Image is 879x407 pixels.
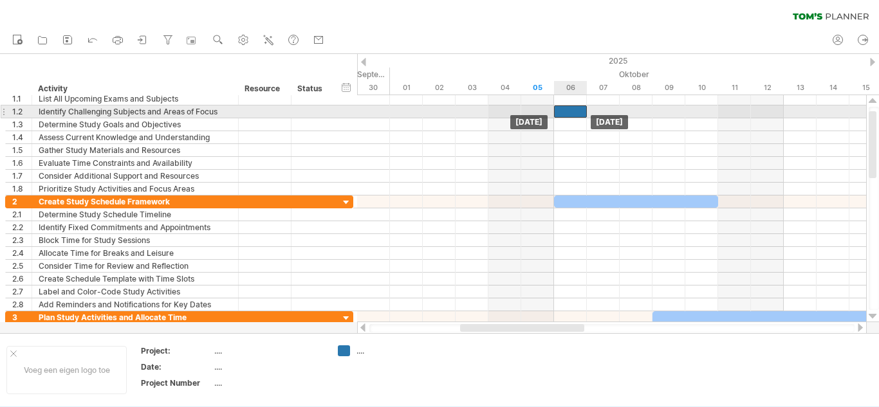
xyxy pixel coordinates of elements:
[39,260,232,272] div: Consider Time for Review and Reflection
[214,377,322,388] div: ....
[38,82,231,95] div: Activity
[12,311,32,323] div: 3
[510,115,548,129] div: [DATE]
[12,105,32,118] div: 1.2
[39,311,232,323] div: Plan Study Activities and Allocate Time
[12,298,32,311] div: 2.8
[652,81,685,95] div: donderdag, 9 Oktober 2025
[12,144,32,156] div: 1.5
[356,345,427,356] div: ....
[12,93,32,105] div: 1.1
[141,377,212,388] div: Project Number
[39,208,232,221] div: Determine Study Schedule Timeline
[784,81,817,95] div: maandag, 13 Oktober 2025
[12,208,32,221] div: 2.1
[39,247,232,259] div: Allocate Time for Breaks and Leisure
[214,361,322,372] div: ....
[12,260,32,272] div: 2.5
[12,118,32,131] div: 1.3
[141,345,212,356] div: Project:
[6,346,127,394] div: Voeg een eigen logo toe
[521,81,554,95] div: zondag, 5 Oktober 2025
[12,273,32,285] div: 2.6
[12,247,32,259] div: 2.4
[39,157,232,169] div: Evaluate Time Constraints and Availability
[39,118,232,131] div: Determine Study Goals and Objectives
[39,195,232,208] div: Create Study Schedule Framework
[587,81,620,95] div: dinsdag, 7 Oktober 2025
[39,273,232,285] div: Create Schedule Template with Time Slots
[39,170,232,182] div: Consider Additional Support and Resources
[39,105,232,118] div: Identify Challenging Subjects and Areas of Focus
[12,234,32,246] div: 2.3
[591,115,628,129] div: [DATE]
[620,81,652,95] div: woensdag, 8 Oktober 2025
[751,81,784,95] div: zondag, 12 Oktober 2025
[245,82,284,95] div: Resource
[297,82,326,95] div: Status
[12,221,32,233] div: 2.2
[554,81,587,95] div: maandag, 6 Oktober 2025
[12,195,32,208] div: 2
[39,285,232,298] div: Label and Color-Code Study Activities
[39,234,232,246] div: Block Time for Study Sessions
[12,285,32,298] div: 2.7
[390,81,423,95] div: woensdag, 1 Oktober 2025
[39,93,232,105] div: List All Upcoming Exams and Subjects
[39,221,232,233] div: Identify Fixed Commitments and Appointments
[39,144,232,156] div: Gather Study Materials and Resources
[12,157,32,169] div: 1.6
[357,81,390,95] div: dinsdag, 30 September 2025
[685,81,718,95] div: vrijdag, 10 Oktober 2025
[12,183,32,195] div: 1.8
[456,81,488,95] div: vrijdag, 3 Oktober 2025
[39,298,232,311] div: Add Reminders and Notifications for Key Dates
[718,81,751,95] div: zaterdag, 11 Oktober 2025
[12,131,32,143] div: 1.4
[141,361,212,372] div: Date:
[12,170,32,182] div: 1.7
[423,81,456,95] div: donderdag, 2 Oktober 2025
[214,345,322,356] div: ....
[39,131,232,143] div: Assess Current Knowledge and Understanding
[817,81,849,95] div: dinsdag, 14 Oktober 2025
[488,81,521,95] div: zaterdag, 4 Oktober 2025
[39,183,232,195] div: Prioritize Study Activities and Focus Areas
